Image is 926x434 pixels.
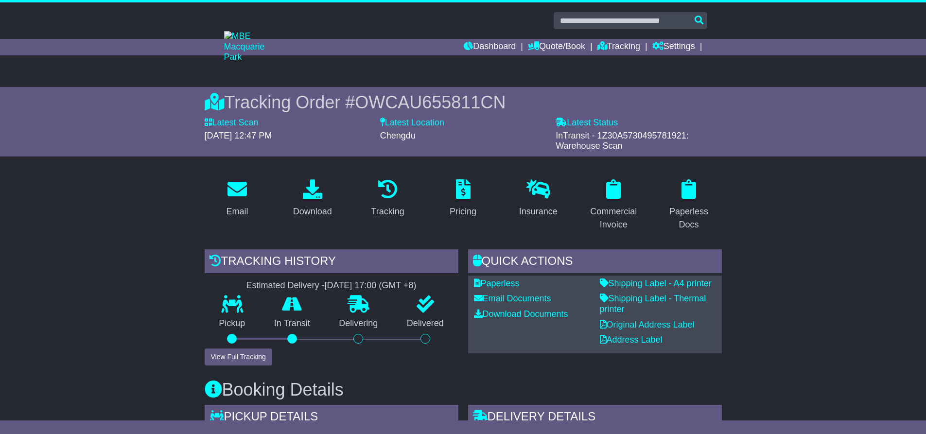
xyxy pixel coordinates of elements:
[600,278,712,288] a: Shipping Label - A4 printer
[443,176,483,222] a: Pricing
[528,39,585,55] a: Quote/Book
[652,39,695,55] a: Settings
[260,318,325,329] p: In Transit
[600,320,695,330] a: Original Address Label
[519,205,558,218] div: Insurance
[392,318,458,329] p: Delivered
[205,380,722,399] h3: Booking Details
[380,118,444,128] label: Latest Location
[656,176,722,235] a: Paperless Docs
[556,131,689,151] span: InTransit - 1Z30A5730495781921: Warehouse Scan
[464,39,516,55] a: Dashboard
[205,405,458,431] div: Pickup Details
[450,205,476,218] div: Pricing
[468,405,722,431] div: Delivery Details
[474,294,551,303] a: Email Documents
[205,249,458,276] div: Tracking history
[474,309,568,319] a: Download Documents
[587,205,640,231] div: Commercial Invoice
[205,348,272,365] button: View Full Tracking
[380,131,416,140] span: Chengdu
[205,131,272,140] span: [DATE] 12:47 PM
[293,205,332,218] div: Download
[325,318,393,329] p: Delivering
[600,335,663,345] a: Address Label
[371,205,404,218] div: Tracking
[513,176,564,222] a: Insurance
[663,205,716,231] div: Paperless Docs
[205,280,458,291] div: Estimated Delivery -
[220,176,254,222] a: Email
[287,176,338,222] a: Download
[468,249,722,276] div: Quick Actions
[205,92,722,113] div: Tracking Order #
[597,39,640,55] a: Tracking
[365,176,410,222] a: Tracking
[556,118,618,128] label: Latest Status
[205,318,260,329] p: Pickup
[581,176,646,235] a: Commercial Invoice
[600,294,706,314] a: Shipping Label - Thermal printer
[226,205,248,218] div: Email
[205,118,259,128] label: Latest Scan
[474,278,520,288] a: Paperless
[224,31,282,63] img: MBE Macquarie Park
[325,280,417,291] div: [DATE] 17:00 (GMT +8)
[355,92,506,112] span: OWCAU655811CN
